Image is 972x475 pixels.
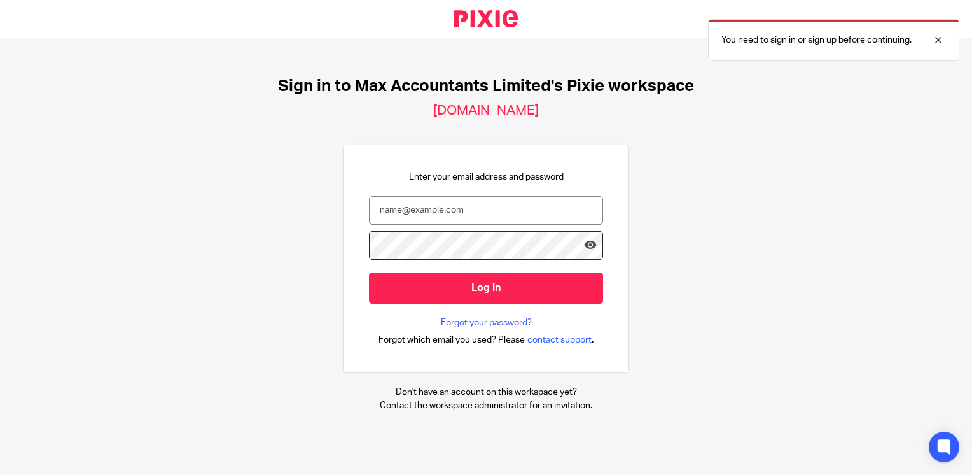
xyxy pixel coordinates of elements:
a: Forgot your password? [441,316,532,329]
p: You need to sign in or sign up before continuing. [721,34,912,46]
input: name@example.com [369,196,603,225]
p: Enter your email address and password [409,171,564,183]
span: Forgot which email you used? Please [378,334,525,346]
p: Contact the workspace administrator for an invitation. [380,399,592,412]
span: contact support [527,334,592,346]
h2: [DOMAIN_NAME] [433,103,539,119]
div: . [378,332,594,347]
input: Log in [369,273,603,304]
h1: Sign in to Max Accountants Limited's Pixie workspace [278,76,694,96]
p: Don't have an account on this workspace yet? [380,386,592,399]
